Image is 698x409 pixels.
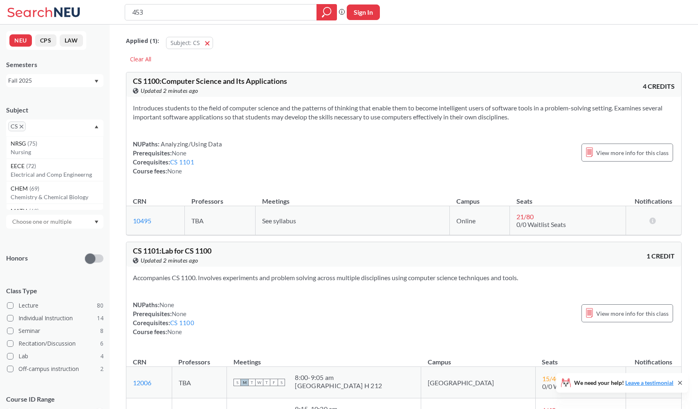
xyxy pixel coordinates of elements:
span: None [159,301,174,308]
th: Notifications [626,189,681,206]
div: 8:00 - 9:05 am [295,373,382,382]
span: 2 [100,364,103,373]
span: Updated 2 minutes ago [141,256,198,265]
svg: Dropdown arrow [94,220,99,224]
a: CS 1100 [170,319,194,326]
span: View more info for this class [596,308,669,319]
span: None [172,149,186,157]
button: NEU [9,34,32,47]
span: Applied ( 1 ): [126,36,159,45]
span: 8 [100,326,103,335]
p: Electrical and Comp Engineerng [11,171,103,179]
span: 4 [100,352,103,361]
label: Off-campus instruction [7,364,103,374]
span: M [241,379,248,386]
span: We need your help! [574,380,673,386]
span: See syllabus [262,217,296,225]
a: 12006 [133,379,151,387]
td: [GEOGRAPHIC_DATA] [421,367,536,398]
th: Meetings [256,189,450,206]
label: Individual Instruction [7,313,103,324]
div: Fall 2025 [8,76,94,85]
span: ( 75 ) [27,140,37,147]
span: CS 1101 : Lab for CS 1100 [133,246,211,255]
th: Professors [172,349,227,367]
span: MATH [11,207,29,216]
section: Introduces students to the field of computer science and the patterns of thinking that enable the... [133,103,675,121]
div: Subject [6,106,103,115]
span: 80 [97,301,103,310]
span: ( 69 ) [29,185,39,192]
span: ( 72 ) [26,162,36,169]
span: None [167,328,182,335]
span: NRSG [11,139,27,148]
span: F [270,379,278,386]
span: 15 / 40 [542,375,559,382]
div: Semesters [6,60,103,69]
span: EECE [11,162,26,171]
button: Subject: CS [166,37,213,49]
div: CRN [133,197,146,206]
td: TBA [185,206,256,235]
svg: Dropdown arrow [94,125,99,128]
div: Clear All [126,53,155,65]
div: Dropdown arrow [6,215,103,229]
span: Subject: CS [171,39,200,47]
section: Accompanies CS 1100. Involves experiments and problem solving across multiple disciplines using c... [133,273,675,282]
span: None [172,310,186,317]
th: Seats [510,189,626,206]
span: W [256,379,263,386]
span: S [233,379,241,386]
span: Updated 2 minutes ago [141,86,198,95]
th: Notifications [626,349,681,367]
div: NUPaths: Prerequisites: Corequisites: Course fees: [133,300,194,336]
span: 14 [97,314,103,323]
input: Class, professor, course number, "phrase" [131,5,311,19]
span: Analyzing/Using Data [159,140,222,148]
a: 10495 [133,217,151,225]
span: T [248,379,256,386]
td: Online [450,206,510,235]
div: CRN [133,357,146,366]
th: Campus [421,349,536,367]
span: 0/0 Waitlist Seats [516,220,566,228]
span: None [167,167,182,175]
a: Leave a testimonial [625,379,673,386]
div: NUPaths: Prerequisites: Corequisites: Course fees: [133,139,222,175]
svg: X to remove pill [20,125,23,128]
input: Choose one or multiple [8,217,77,227]
label: Recitation/Discussion [7,338,103,349]
span: ( 69 ) [29,207,39,214]
th: Meetings [227,349,421,367]
span: CHEM [11,184,29,193]
th: Professors [185,189,256,206]
div: CSX to remove pillDropdown arrowNRSG(75)NursingEECE(72)Electrical and Comp EngineerngCHEM(69)Chem... [6,119,103,136]
label: Lab [7,351,103,362]
th: Seats [535,349,626,367]
p: Chemistry & Chemical Biology [11,193,103,201]
th: Campus [450,189,510,206]
svg: magnifying glass [322,7,332,18]
span: Class Type [6,286,103,295]
span: 4 CREDITS [643,82,675,91]
label: Lecture [7,300,103,311]
span: S [278,379,285,386]
span: CS 1100 : Computer Science and Its Applications [133,76,287,85]
button: LAW [60,34,83,47]
span: 1 CREDIT [646,252,675,261]
span: View more info for this class [596,148,669,158]
p: Honors [6,254,28,263]
span: CSX to remove pill [8,121,26,131]
p: Course ID Range [6,395,103,404]
div: Fall 2025Dropdown arrow [6,74,103,87]
button: Sign In [347,4,380,20]
span: 21 / 80 [516,213,534,220]
button: CPS [35,34,56,47]
span: 6 [100,339,103,348]
div: [GEOGRAPHIC_DATA] H 212 [295,382,382,390]
p: Nursing [11,148,103,156]
svg: Dropdown arrow [94,80,99,83]
a: CS 1101 [170,158,194,166]
span: T [263,379,270,386]
span: 0/0 Waitlist Seats [542,382,592,390]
